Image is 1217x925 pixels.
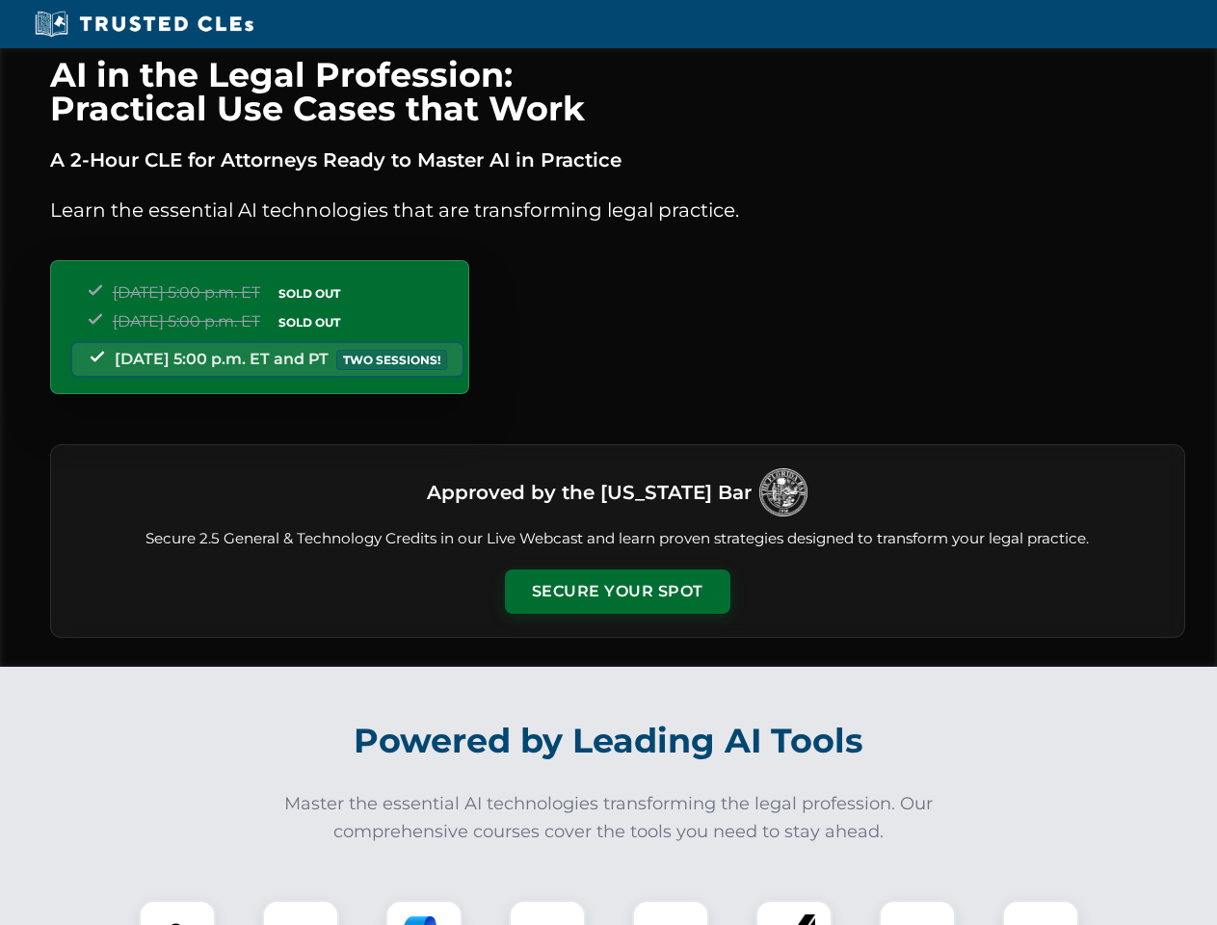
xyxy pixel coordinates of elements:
p: A 2-Hour CLE for Attorneys Ready to Master AI in Practice [50,145,1185,175]
button: Secure Your Spot [505,569,730,614]
p: Learn the essential AI technologies that are transforming legal practice. [50,195,1185,225]
img: Logo [759,468,807,516]
p: Secure 2.5 General & Technology Credits in our Live Webcast and learn proven strategies designed ... [74,528,1161,550]
span: SOLD OUT [272,312,347,332]
span: [DATE] 5:00 p.m. ET [113,283,260,302]
h3: Approved by the [US_STATE] Bar [427,475,752,510]
h1: AI in the Legal Profession: Practical Use Cases that Work [50,58,1185,125]
img: Trusted CLEs [29,10,259,39]
p: Master the essential AI technologies transforming the legal profession. Our comprehensive courses... [272,790,946,846]
span: SOLD OUT [272,283,347,304]
h2: Powered by Leading AI Tools [75,707,1143,775]
span: [DATE] 5:00 p.m. ET [113,312,260,330]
